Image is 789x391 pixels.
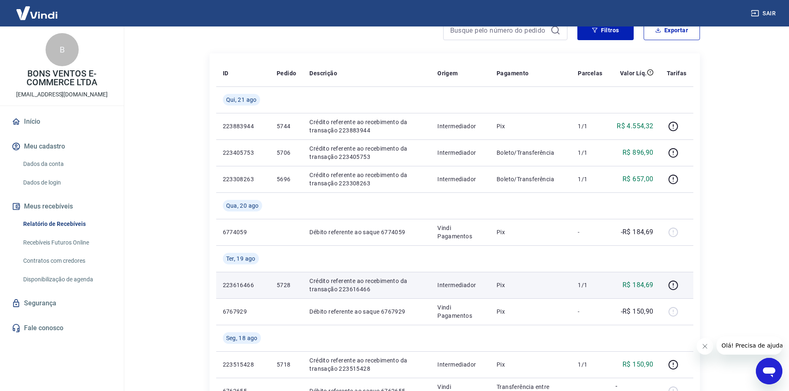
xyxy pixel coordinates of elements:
[749,6,779,21] button: Sair
[578,149,602,157] p: 1/1
[223,228,263,236] p: 6774059
[10,319,114,337] a: Fale conosco
[497,360,565,369] p: Pix
[621,307,654,317] p: -R$ 150,90
[277,122,296,130] p: 5744
[621,227,654,237] p: -R$ 184,69
[667,69,687,77] p: Tarifas
[277,281,296,289] p: 5728
[309,171,424,187] p: Crédito referente ao recebimento da transação 223308263
[16,90,108,99] p: [EMAIL_ADDRESS][DOMAIN_NAME]
[20,271,114,288] a: Disponibilização de agenda
[578,69,602,77] p: Parcelas
[578,175,602,183] p: 1/1
[223,175,263,183] p: 223308263
[277,69,296,77] p: Pedido
[223,122,263,130] p: 223883944
[620,69,647,77] p: Valor Líq.
[20,234,114,251] a: Recebíveis Futuros Online
[623,360,654,369] p: R$ 150,90
[309,144,424,161] p: Crédito referente ao recebimento da transação 223405753
[10,113,114,131] a: Início
[497,307,565,316] p: Pix
[223,281,263,289] p: 223616466
[497,122,565,130] p: Pix
[437,303,483,320] p: Vindi Pagamentos
[10,294,114,312] a: Segurança
[309,118,424,134] p: Crédito referente ao recebimento da transação 223883944
[10,0,64,26] img: Vindi
[20,174,114,191] a: Dados de login
[7,70,117,87] p: BONS VENTOS E-COMMERCE LTDA
[497,228,565,236] p: Pix
[578,281,602,289] p: 1/1
[20,216,114,233] a: Relatório de Recebíveis
[226,254,256,263] span: Ter, 19 ago
[623,148,654,158] p: R$ 896,90
[623,280,654,290] p: R$ 184,69
[617,121,653,131] p: R$ 4.554,32
[623,174,654,184] p: R$ 657,00
[223,149,263,157] p: 223405753
[277,175,296,183] p: 5696
[497,149,565,157] p: Boleto/Transferência
[223,360,263,369] p: 223515428
[277,360,296,369] p: 5718
[437,360,483,369] p: Intermediador
[578,122,602,130] p: 1/1
[756,358,782,384] iframe: Botão para abrir a janela de mensagens
[20,252,114,269] a: Contratos com credores
[223,69,229,77] p: ID
[309,277,424,293] p: Crédito referente ao recebimento da transação 223616466
[20,156,114,173] a: Dados da conta
[223,307,263,316] p: 6767929
[578,360,602,369] p: 1/1
[450,24,547,36] input: Busque pelo número do pedido
[644,20,700,40] button: Exportar
[226,96,257,104] span: Qui, 21 ago
[717,336,782,355] iframe: Mensagem da empresa
[437,69,458,77] p: Origem
[10,197,114,216] button: Meus recebíveis
[46,33,79,66] div: B
[437,281,483,289] p: Intermediador
[497,69,529,77] p: Pagamento
[309,228,424,236] p: Débito referente ao saque 6774059
[309,69,337,77] p: Descrição
[578,307,602,316] p: -
[577,20,634,40] button: Filtros
[497,281,565,289] p: Pix
[497,175,565,183] p: Boleto/Transferência
[437,122,483,130] p: Intermediador
[10,137,114,156] button: Meu cadastro
[578,228,602,236] p: -
[437,224,483,240] p: Vindi Pagamentos
[437,175,483,183] p: Intermediador
[309,307,424,316] p: Débito referente ao saque 6767929
[226,334,258,342] span: Seg, 18 ago
[5,6,70,12] span: Olá! Precisa de ajuda?
[226,201,259,210] span: Qua, 20 ago
[697,338,713,355] iframe: Fechar mensagem
[277,149,296,157] p: 5706
[309,356,424,373] p: Crédito referente ao recebimento da transação 223515428
[437,149,483,157] p: Intermediador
